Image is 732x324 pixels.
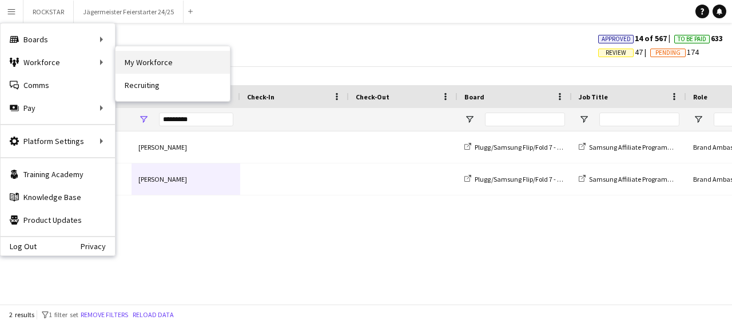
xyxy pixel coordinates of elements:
span: Review [606,49,626,57]
div: Workforce [1,51,115,74]
a: Plugg/Samsung Flip/Fold 7 - Affiliate Programme [464,143,616,151]
a: Training Academy [1,163,115,186]
button: Open Filter Menu [138,114,149,125]
button: Remove filters [78,309,130,321]
span: 1 filter set [49,310,78,319]
div: Platform Settings [1,130,115,153]
span: To Be Paid [678,35,706,43]
a: Samsung Affiliate Programme - Sign Up Bonus [579,143,723,151]
span: Job Title [579,93,608,101]
a: Recruiting [116,74,230,97]
span: Check-Out [356,93,389,101]
input: Job Title Filter Input [599,113,679,126]
a: Samsung Affiliate Programme - -Content Fee 3 [579,175,723,183]
span: 174 [650,47,699,57]
button: Jägermeister Feierstarter 24/25 [74,1,184,23]
button: Open Filter Menu [693,114,703,125]
button: ROCKSTAR [23,1,74,23]
a: Knowledge Base [1,186,115,209]
a: Comms [1,74,115,97]
span: 47 [598,47,650,57]
div: Pay [1,97,115,119]
span: Check-In [247,93,274,101]
a: My Workforce [116,51,230,74]
a: Product Updates [1,209,115,231]
a: Log Out [1,242,37,251]
span: 633 [674,33,723,43]
a: Privacy [81,242,115,251]
input: Board Filter Input [485,113,565,126]
span: Samsung Affiliate Programme - -Content Fee 3 [589,175,723,183]
span: Samsung Affiliate Programme - Sign Up Bonus [589,143,723,151]
span: Role [693,93,707,101]
div: [PERSON_NAME] [132,131,240,163]
input: Name Filter Input [159,113,233,126]
span: Plugg/Samsung Flip/Fold 7 - Affiliate Programme [475,143,616,151]
button: Open Filter Menu [579,114,589,125]
span: Board [464,93,484,101]
div: Boards [1,28,115,51]
span: Plugg/Samsung Flip/Fold 7 - Affiliate Programme [475,175,616,183]
div: [PERSON_NAME] [132,163,240,195]
span: 14 of 567 [598,33,674,43]
button: Open Filter Menu [464,114,475,125]
a: Plugg/Samsung Flip/Fold 7 - Affiliate Programme [464,175,616,183]
button: Reload data [130,309,176,321]
span: Approved [602,35,631,43]
span: Pending [655,49,681,57]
